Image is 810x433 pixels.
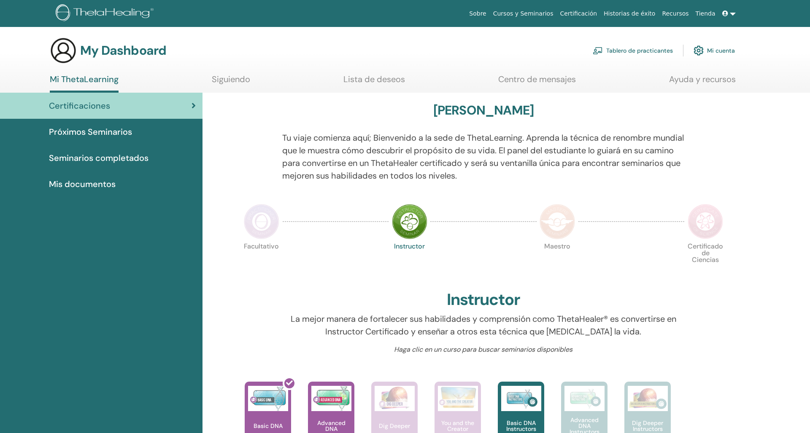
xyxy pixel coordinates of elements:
[593,47,603,54] img: chalkboard-teacher.svg
[375,386,415,411] img: Dig Deeper
[501,386,541,411] img: Basic DNA Instructors
[593,41,673,60] a: Tablero de practicantes
[540,204,575,239] img: Master
[694,43,704,58] img: cog.svg
[375,423,413,429] p: Dig Deeper
[564,386,605,411] img: Advanced DNA Instructors
[49,178,116,190] span: Mis documentos
[50,37,77,64] img: generic-user-icon.jpg
[433,103,534,118] h3: [PERSON_NAME]
[50,74,119,93] a: Mi ThetaLearning
[308,420,354,432] p: Advanced DNA
[600,6,659,21] a: Historias de éxito
[659,6,692,21] a: Recursos
[244,204,279,239] img: Practitioner
[392,243,427,278] p: Instructor
[212,74,250,91] a: Siguiendo
[49,126,132,138] span: Próximos Seminarios
[628,386,668,411] img: Dig Deeper Instructors
[688,204,723,239] img: Certificate of Science
[490,6,557,21] a: Cursos y Seminarios
[282,345,685,355] p: Haga clic en un curso para buscar seminarios disponibles
[49,152,148,164] span: Seminarios completados
[466,6,489,21] a: Sobre
[540,243,575,278] p: Maestro
[498,420,544,432] p: Basic DNA Instructors
[624,420,671,432] p: Dig Deeper Instructors
[435,420,481,432] p: You and the Creator
[447,290,521,310] h2: Instructor
[244,243,279,278] p: Facultativo
[392,204,427,239] img: Instructor
[692,6,719,21] a: Tienda
[669,74,736,91] a: Ayuda y recursos
[282,313,685,338] p: La mejor manera de fortalecer sus habilidades y comprensión como ThetaHealer® es convertirse en I...
[556,6,600,21] a: Certificación
[438,386,478,409] img: You and the Creator
[498,74,576,91] a: Centro de mensajes
[311,386,351,411] img: Advanced DNA
[56,4,157,23] img: logo.png
[694,41,735,60] a: Mi cuenta
[49,99,110,112] span: Certificaciones
[248,386,288,411] img: Basic DNA
[688,243,723,278] p: Certificado de Ciencias
[343,74,405,91] a: Lista de deseos
[80,43,166,58] h3: My Dashboard
[282,131,685,182] p: Tu viaje comienza aquí; Bienvenido a la sede de ThetaLearning. Aprenda la técnica de renombre mun...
